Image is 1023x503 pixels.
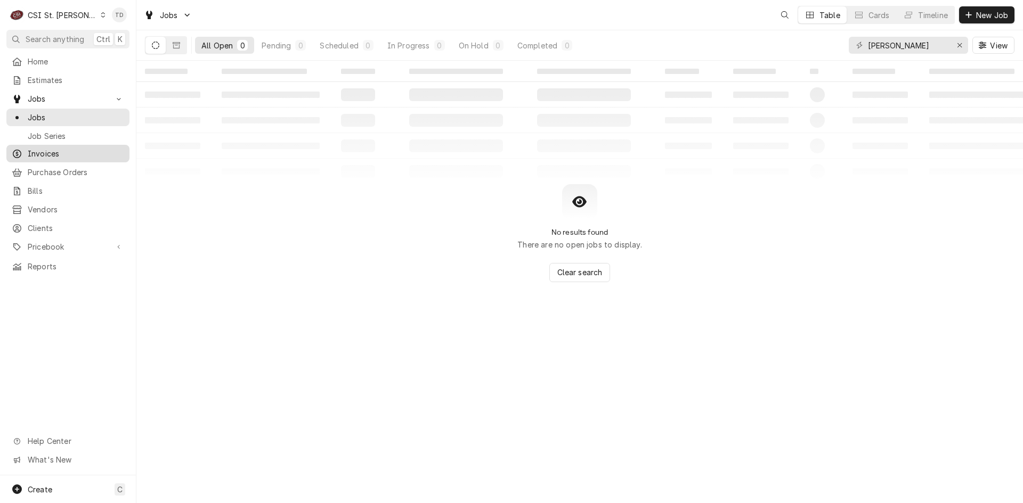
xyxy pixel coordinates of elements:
a: Bills [6,182,129,200]
div: Completed [517,40,557,51]
span: View [988,40,1010,51]
button: Erase input [951,37,968,54]
div: In Progress [387,40,430,51]
a: Invoices [6,145,129,162]
span: Pricebook [28,241,108,252]
a: Clients [6,219,129,237]
div: Tim Devereux's Avatar [112,7,127,22]
a: Go to What's New [6,451,129,468]
span: Create [28,485,52,494]
div: CSI St. Louis's Avatar [10,7,25,22]
span: Job Series [28,130,124,142]
h2: No results found [551,228,608,237]
span: C [117,484,123,495]
span: New Job [974,10,1010,21]
span: Clients [28,222,124,234]
a: Go to Jobs [6,90,129,108]
a: Home [6,53,129,70]
input: Keyword search [868,37,948,54]
button: Open search [776,6,793,23]
div: 0 [564,40,570,51]
div: 0 [239,40,246,51]
span: ‌ [810,69,818,74]
span: ‌ [929,69,1014,74]
div: 0 [495,40,501,51]
span: ‌ [537,69,631,74]
span: ‌ [409,69,503,74]
a: Estimates [6,71,129,89]
a: Go to Pricebook [6,238,129,255]
button: Clear search [549,263,611,282]
a: Go to Help Center [6,432,129,450]
span: Estimates [28,75,124,86]
span: ‌ [852,69,895,74]
span: Jobs [160,10,178,21]
a: Vendors [6,201,129,218]
a: Jobs [6,109,129,126]
span: Bills [28,185,124,196]
button: New Job [959,6,1014,23]
span: ‌ [733,69,776,74]
div: CSI St. [PERSON_NAME] [28,10,97,21]
span: Ctrl [96,34,110,45]
span: Home [28,56,124,67]
span: Help Center [28,435,123,447]
div: All Open [201,40,233,51]
span: ‌ [222,69,307,74]
a: Reports [6,258,129,275]
span: ‌ [341,69,375,74]
span: Invoices [28,148,124,159]
div: Table [819,10,840,21]
div: TD [112,7,127,22]
span: Clear search [555,267,605,278]
span: What's New [28,454,123,465]
div: On Hold [459,40,489,51]
span: Jobs [28,112,124,123]
div: 0 [297,40,304,51]
p: There are no open jobs to display. [517,239,642,250]
span: Purchase Orders [28,167,124,178]
div: 0 [365,40,371,51]
div: 0 [436,40,443,51]
span: Reports [28,261,124,272]
span: Search anything [26,34,84,45]
div: C [10,7,25,22]
div: Cards [868,10,890,21]
a: Go to Jobs [140,6,196,24]
span: Jobs [28,93,108,104]
a: Job Series [6,127,129,145]
a: Purchase Orders [6,163,129,181]
div: Timeline [918,10,948,21]
button: View [972,37,1014,54]
span: ‌ [145,69,188,74]
table: All Open Jobs List Loading [136,61,1023,184]
div: Pending [262,40,291,51]
span: K [118,34,123,45]
button: Search anythingCtrlK [6,30,129,48]
span: ‌ [665,69,699,74]
span: Vendors [28,204,124,215]
div: Scheduled [320,40,358,51]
